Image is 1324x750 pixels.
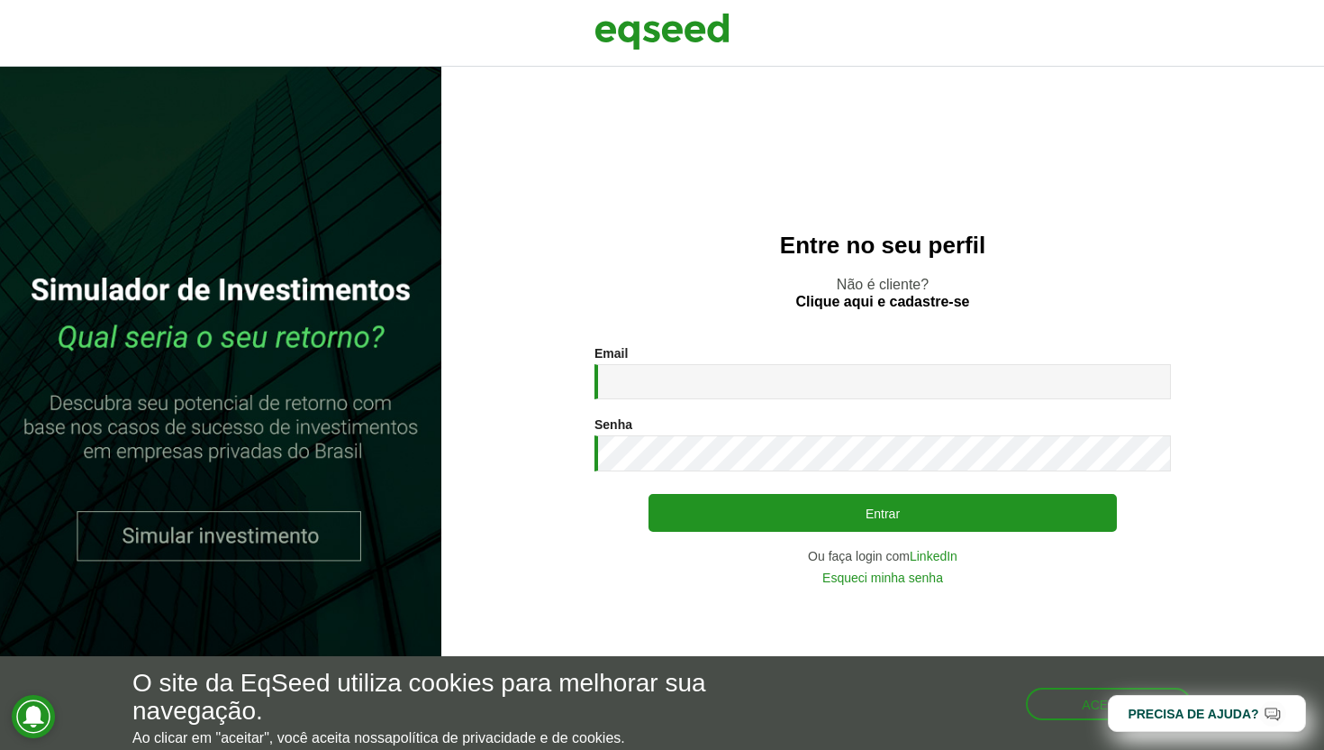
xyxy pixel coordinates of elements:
div: Ou faça login com [594,550,1171,562]
label: Senha [594,418,632,431]
p: Não é cliente? [477,276,1288,310]
a: Esqueci minha senha [822,572,943,584]
button: Entrar [648,494,1117,532]
h5: O site da EqSeed utiliza cookies para melhorar sua navegação. [132,670,768,726]
a: LinkedIn [910,550,957,562]
img: EqSeed Logo [594,9,730,54]
a: Clique aqui e cadastre-se [796,295,970,309]
label: Email [594,347,628,360]
h2: Entre no seu perfil [477,233,1288,259]
button: Aceitar [1026,688,1192,720]
p: Ao clicar em "aceitar", você aceita nossa . [132,729,768,746]
a: política de privacidade e de cookies [393,731,621,745]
